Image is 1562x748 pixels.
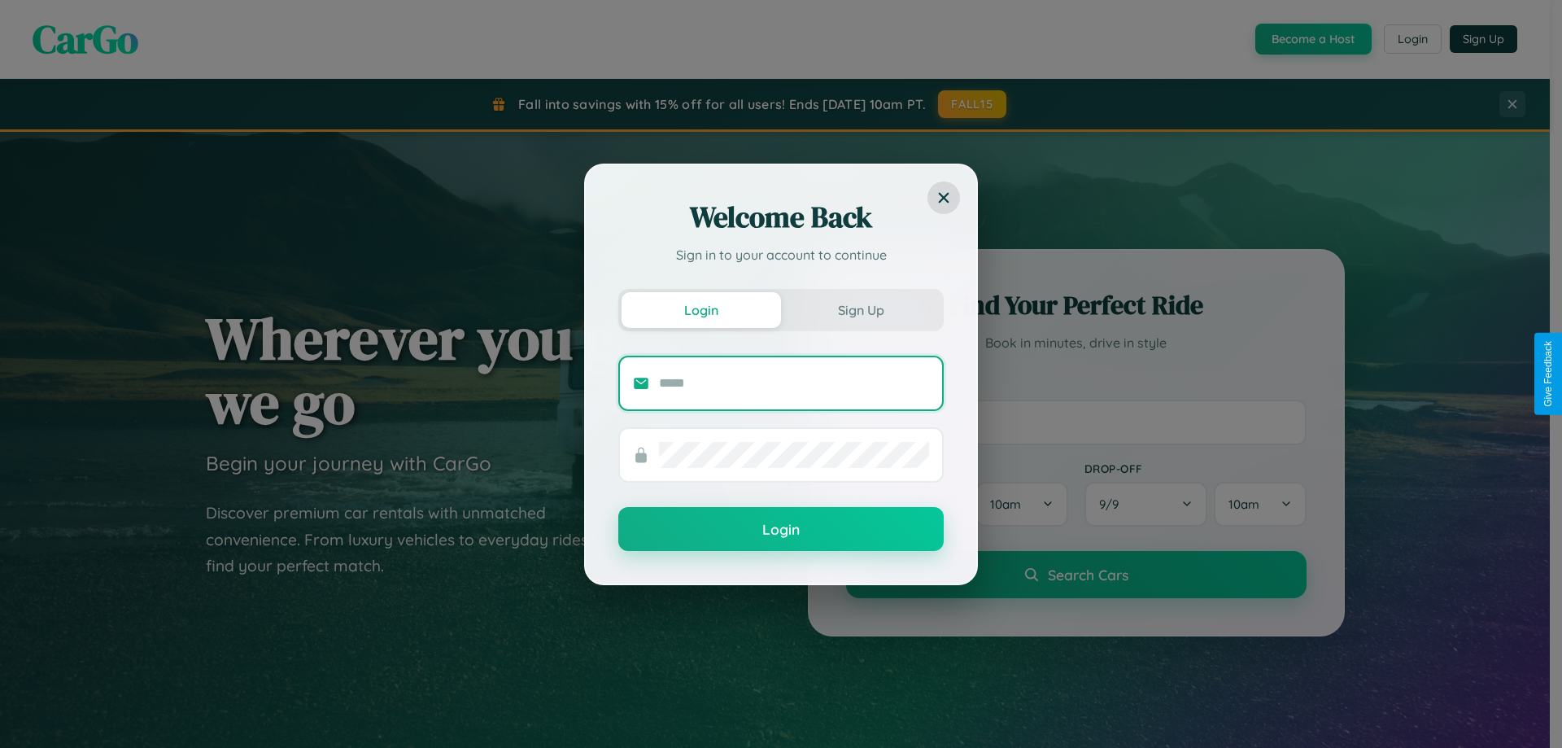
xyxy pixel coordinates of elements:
[622,292,781,328] button: Login
[618,198,944,237] h2: Welcome Back
[618,507,944,551] button: Login
[781,292,940,328] button: Sign Up
[618,245,944,265] p: Sign in to your account to continue
[1542,341,1554,407] div: Give Feedback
